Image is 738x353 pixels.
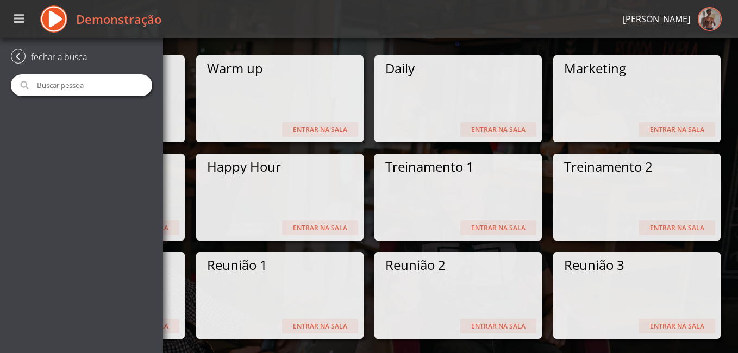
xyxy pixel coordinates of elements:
[564,257,710,273] span: Reunião 3
[639,319,715,333] a: Entrar na Sala
[564,61,710,76] span: Marketing
[699,8,721,30] img: ACg8ocJTcPXgu4LjZ3y2VFdVkxW2GZF7z-KC9ILaW0Bos3xNNrWxtu8_=s200
[11,74,152,96] input: Buscar pessoa
[282,319,358,333] a: Entrar na Sala
[460,220,536,235] a: Entrar na Sala
[11,49,87,64] a: fechar a busca
[282,122,358,137] a: Entrar na Sala
[207,61,353,76] span: Warm up
[385,257,531,273] span: Reunião 2
[76,11,161,27] a: Demonstração
[639,220,715,235] a: Entrar na Sala
[385,159,531,174] span: Treinamento 1
[564,159,710,174] span: Treinamento 2
[385,61,531,76] span: Daily
[40,5,67,33] img: 4f5bb893482b2d200c9f2428b4af0f6f.png
[639,122,715,137] a: Entrar na Sala
[460,122,536,137] a: Entrar na Sala
[460,319,536,333] a: Entrar na Sala
[207,257,353,273] span: Reunião 1
[282,220,358,235] a: Entrar na Sala
[207,159,353,174] span: Happy Hour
